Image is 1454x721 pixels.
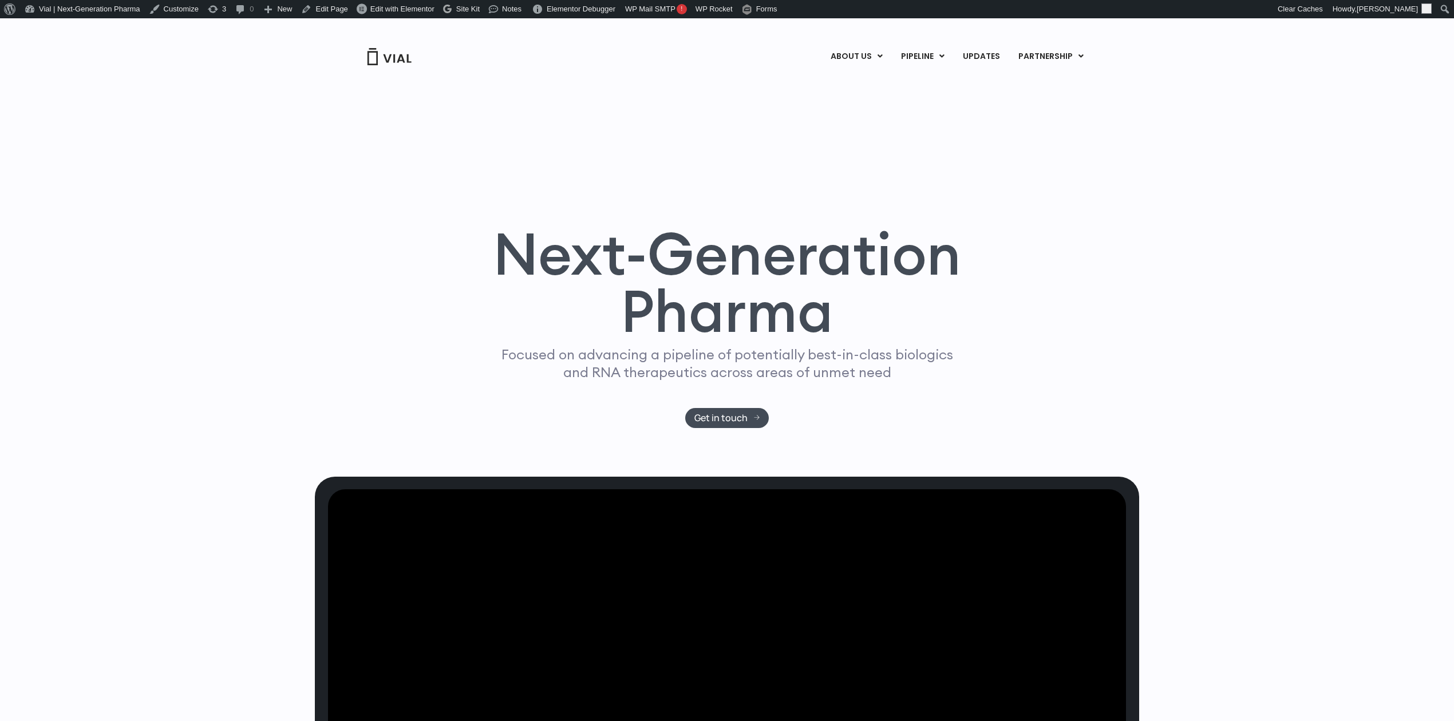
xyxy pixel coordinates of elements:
[370,5,434,13] span: Edit with Elementor
[821,47,891,66] a: ABOUT USMenu Toggle
[1357,5,1418,13] span: [PERSON_NAME]
[677,4,687,14] span: !
[694,414,748,422] span: Get in touch
[366,48,412,65] img: Vial Logo
[479,225,975,340] h1: Next-Generation Pharma
[496,346,958,381] p: Focused on advancing a pipeline of potentially best-in-class biologics and RNA therapeutics acros...
[456,5,480,13] span: Site Kit
[1009,47,1093,66] a: PARTNERSHIPMenu Toggle
[685,408,769,428] a: Get in touch
[892,47,953,66] a: PIPELINEMenu Toggle
[954,47,1009,66] a: UPDATES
